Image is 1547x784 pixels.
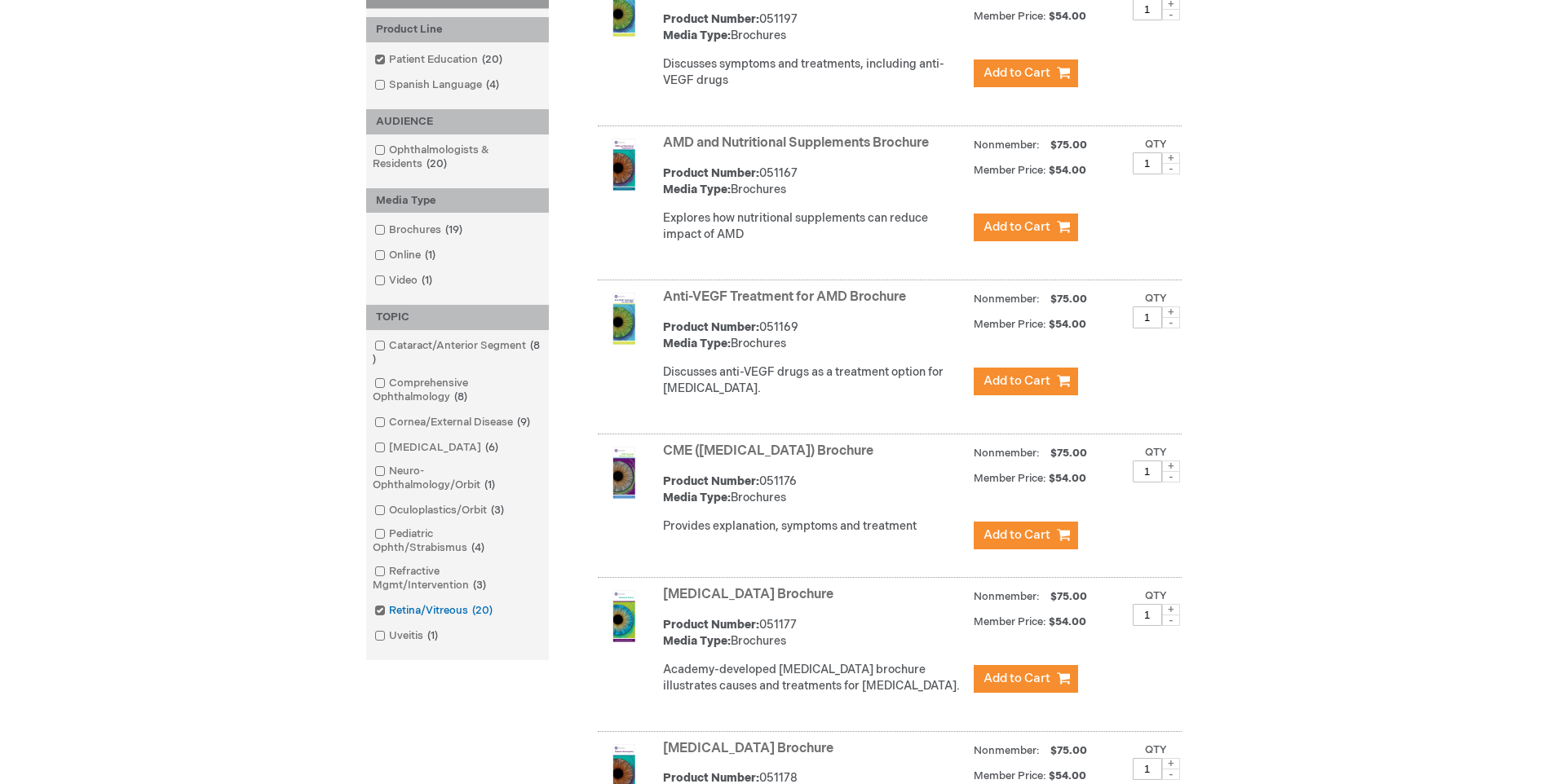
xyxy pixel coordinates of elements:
[663,364,966,397] div: Discusses anti-VEGF drugs as a treatment option for [MEDICAL_DATA].
[663,473,966,506] div: 051176 Brochures
[663,56,966,89] p: Discusses symptoms and treatments, including anti-VEGF drugs
[1133,758,1162,780] input: Qty
[1049,10,1089,23] span: $54.00
[1048,139,1090,152] span: $75.00
[513,416,534,429] span: 9
[663,618,759,632] strong: Product Number:
[370,222,469,238] a: Brochures19
[370,248,442,263] a: Online1
[974,59,1078,87] button: Add to Cart
[663,135,929,151] a: AMD and Nutritional Supplements Brochure
[1133,604,1162,626] input: Qty
[468,604,497,617] span: 20
[469,579,490,592] span: 3
[974,587,1040,607] strong: Nonmember:
[366,17,549,42] div: Product Line
[663,210,966,243] p: Explores how nutritional supplements can reduce impact of AMD
[983,671,1050,686] span: Add to Cart
[974,522,1078,549] button: Add to Cart
[983,373,1050,389] span: Add to Cart
[663,166,759,180] strong: Product Number:
[974,318,1046,331] strong: Member Price:
[1049,769,1089,782] span: $54.00
[450,390,471,403] span: 8
[1133,306,1162,328] input: Qty
[1049,615,1089,628] span: $54.00
[974,615,1046,628] strong: Member Price:
[974,472,1046,485] strong: Member Price:
[370,603,499,619] a: Retina/Vitreous20
[1048,447,1090,460] span: $75.00
[370,503,511,518] a: Oculoplastics/Orbit3
[663,443,873,459] a: CME ([MEDICAL_DATA]) Brochure
[467,541,488,554] span: 4
[478,53,506,66] span: 20
[663,289,906,305] a: Anti-VEGF Treatment for AMD Brochure
[1049,318,1089,331] span: $54.00
[974,10,1046,23] strong: Member Price:
[1133,152,1162,174] input: Qty
[663,337,731,350] strong: Media Type:
[370,564,545,593] a: Refractive Mgmt/Intervention3
[366,305,549,330] div: TOPIC
[974,214,1078,241] button: Add to Cart
[663,518,966,535] div: Provides explanation, symptoms and treatment
[663,474,759,488] strong: Product Number:
[1048,590,1090,603] span: $75.00
[663,587,833,602] a: [MEDICAL_DATA] Brochure
[974,368,1078,395] button: Add to Cart
[974,443,1040,464] strong: Nonmember:
[370,273,439,288] a: Video1
[370,77,506,93] a: Spanish Language4
[1145,138,1167,151] label: Qty
[663,741,833,756] a: [MEDICAL_DATA] Brochure
[487,504,508,517] span: 3
[974,135,1040,156] strong: Nonmember:
[983,65,1050,81] span: Add to Cart
[974,741,1040,761] strong: Nonmember:
[370,376,545,405] a: Comprehensive Ophthalmology8
[1049,164,1089,177] span: $54.00
[663,11,966,44] div: 051197 Brochures
[480,478,499,491] span: 1
[421,249,440,262] span: 1
[974,289,1040,310] strong: Nonmember:
[1049,472,1089,485] span: $54.00
[983,219,1050,235] span: Add to Cart
[598,590,650,642] img: Detached Retina Brochure
[1145,292,1167,305] label: Qty
[418,274,436,287] span: 1
[663,12,759,26] strong: Product Number:
[373,339,540,366] span: 8
[663,320,759,334] strong: Product Number:
[370,464,545,493] a: Neuro-Ophthalmology/Orbit1
[1048,744,1090,757] span: $75.00
[663,29,731,42] strong: Media Type:
[481,441,502,454] span: 6
[663,634,731,648] strong: Media Type:
[598,293,650,345] img: Anti-VEGF Treatment for AMD Brochure
[370,440,505,456] a: [MEDICAL_DATA]6
[1145,589,1167,602] label: Qty
[366,109,549,134] div: AUDIENCE
[441,223,466,236] span: 19
[1145,743,1167,756] label: Qty
[370,415,537,430] a: Cornea/External Disease9
[663,662,966,694] div: Academy-developed [MEDICAL_DATA] brochure illustrates causes and treatments for [MEDICAL_DATA].
[370,526,545,556] a: Pediatric Ophth/Strabismus4
[663,165,966,198] div: 051167 Brochures
[983,527,1050,543] span: Add to Cart
[423,629,442,642] span: 1
[366,188,549,214] div: Media Type
[370,628,444,644] a: Uveitis1
[663,491,731,504] strong: Media Type:
[370,52,509,68] a: Patient Education20
[663,319,966,352] div: 051169 Brochures
[1145,446,1167,459] label: Qty
[422,157,451,170] span: 20
[974,665,1078,693] button: Add to Cart
[663,183,731,196] strong: Media Type:
[482,78,503,91] span: 4
[974,769,1046,782] strong: Member Price:
[974,164,1046,177] strong: Member Price:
